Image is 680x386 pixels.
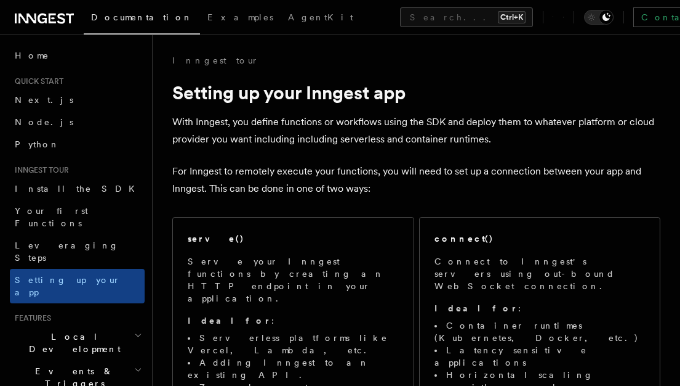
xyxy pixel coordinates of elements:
[434,255,646,292] p: Connect to Inngest's servers using out-bound WebSocket connection.
[10,111,145,133] a: Node.js
[188,314,399,327] p: :
[91,12,193,22] span: Documentation
[434,303,518,313] strong: Ideal for
[10,326,145,360] button: Local Development
[15,139,60,149] span: Python
[188,356,399,381] li: Adding Inngest to an existing API.
[15,206,88,228] span: Your first Functions
[10,234,145,269] a: Leveraging Steps
[172,54,258,67] a: Inngest tour
[10,76,63,86] span: Quick start
[172,81,660,104] h1: Setting up your Inngest app
[10,44,145,67] a: Home
[84,4,200,35] a: Documentation
[15,275,121,297] span: Setting up your app
[10,269,145,303] a: Setting up your app
[15,95,73,105] span: Next.js
[10,133,145,155] a: Python
[400,7,533,27] button: Search...Ctrl+K
[434,232,494,245] h2: connect()
[188,332,399,356] li: Serverless platforms like Vercel, Lambda, etc.
[10,89,145,111] a: Next.js
[15,240,119,263] span: Leveraging Steps
[434,319,646,344] li: Container runtimes (Kubernetes, Docker, etc.)
[10,313,51,323] span: Features
[288,12,353,22] span: AgentKit
[10,178,145,200] a: Install the SDK
[10,331,134,355] span: Local Development
[281,4,361,33] a: AgentKit
[10,200,145,234] a: Your first Functions
[188,255,399,305] p: Serve your Inngest functions by creating an HTTP endpoint in your application.
[584,10,614,25] button: Toggle dark mode
[498,11,526,23] kbd: Ctrl+K
[188,316,271,326] strong: Ideal for
[172,163,660,197] p: For Inngest to remotely execute your functions, you will need to set up a connection between your...
[207,12,273,22] span: Examples
[15,49,49,62] span: Home
[200,4,281,33] a: Examples
[15,117,73,127] span: Node.js
[15,184,142,194] span: Install the SDK
[434,302,646,314] p: :
[10,165,69,175] span: Inngest tour
[434,344,646,369] li: Latency sensitive applications
[172,113,660,148] p: With Inngest, you define functions or workflows using the SDK and deploy them to whatever platfor...
[188,232,244,245] h2: serve()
